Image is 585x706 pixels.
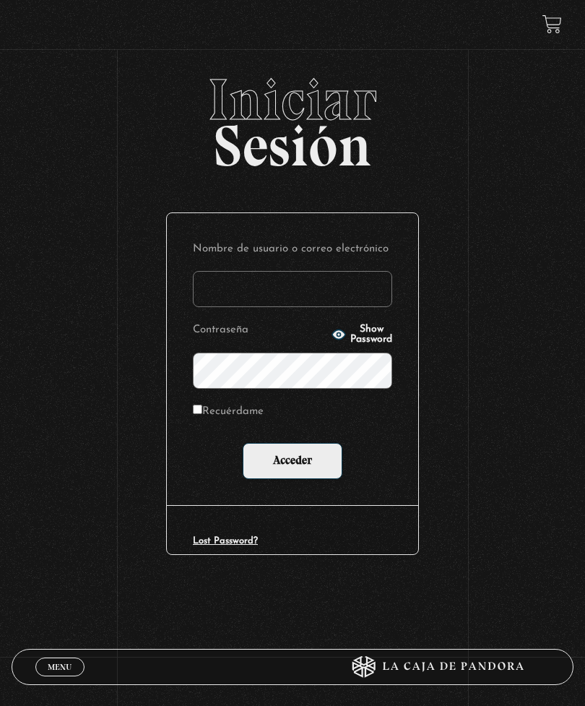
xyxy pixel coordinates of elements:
span: Show Password [350,324,392,345]
button: Show Password [331,324,392,345]
label: Nombre de usuario o correo electrónico [193,239,392,260]
label: Recuérdame [193,402,264,423]
a: Lost Password? [193,536,258,546]
h2: Sesión [12,71,573,163]
input: Acceder [243,443,342,479]
input: Recuérdame [193,405,202,414]
a: View your shopping cart [542,14,562,34]
span: Menu [48,663,71,671]
label: Contraseña [193,320,327,341]
span: Iniciar [12,71,573,129]
span: Cerrar [43,675,77,685]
